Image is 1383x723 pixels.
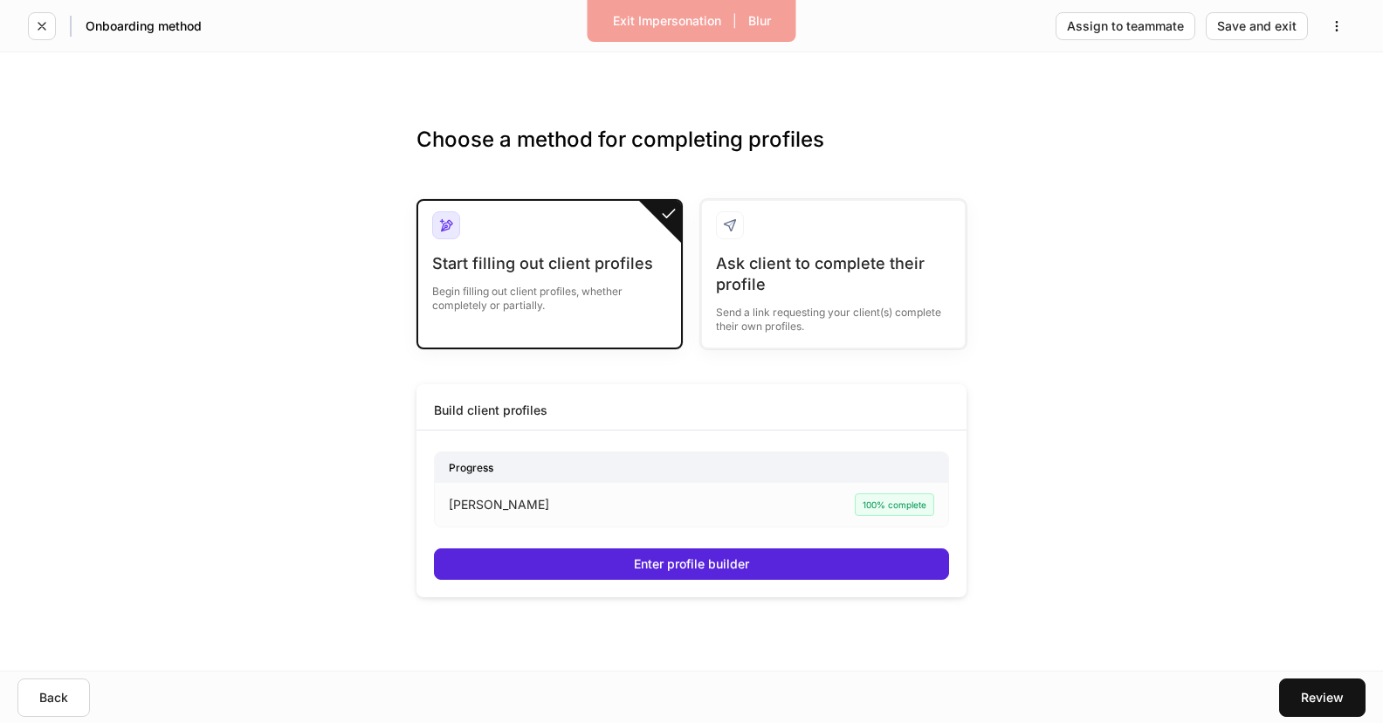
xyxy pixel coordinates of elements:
[613,15,721,27] div: Exit Impersonation
[449,496,549,513] p: [PERSON_NAME]
[39,692,68,704] div: Back
[1206,12,1308,40] button: Save and exit
[716,295,951,334] div: Send a link requesting your client(s) complete their own profiles.
[1067,20,1184,32] div: Assign to teammate
[416,126,967,182] h3: Choose a method for completing profiles
[634,558,749,570] div: Enter profile builder
[748,15,771,27] div: Blur
[432,274,667,313] div: Begin filling out client profiles, whether completely or partially.
[855,493,934,516] div: 100% complete
[17,678,90,717] button: Back
[602,7,733,35] button: Exit Impersonation
[1217,20,1297,32] div: Save and exit
[1301,692,1344,704] div: Review
[716,253,951,295] div: Ask client to complete their profile
[435,452,948,483] div: Progress
[1056,12,1195,40] button: Assign to teammate
[86,17,202,35] h5: Onboarding method
[434,402,547,419] div: Build client profiles
[432,253,667,274] div: Start filling out client profiles
[1279,678,1366,717] button: Review
[737,7,782,35] button: Blur
[434,548,949,580] button: Enter profile builder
